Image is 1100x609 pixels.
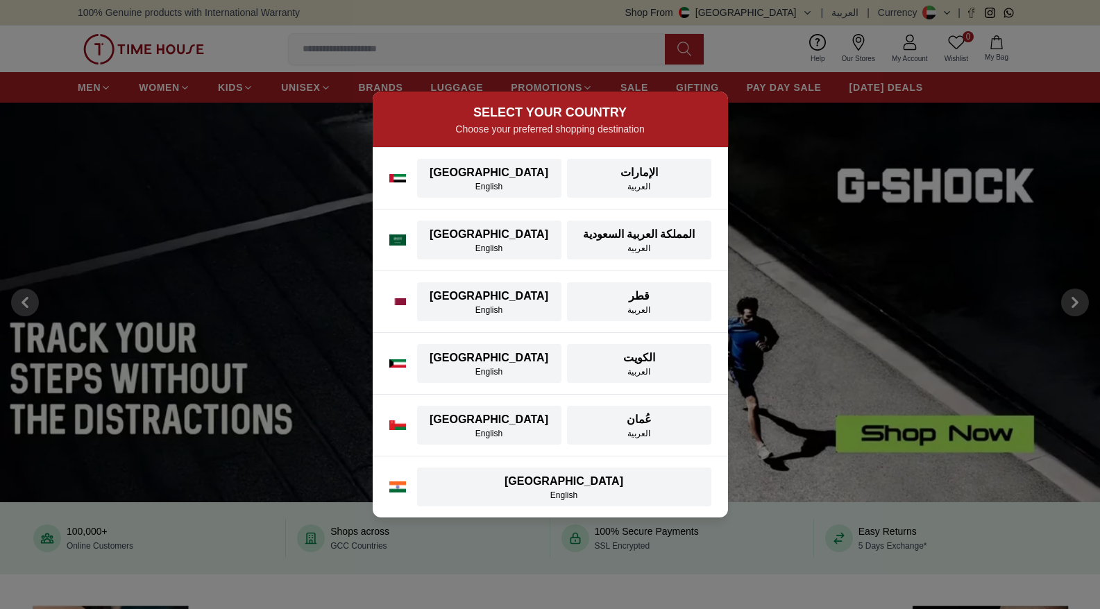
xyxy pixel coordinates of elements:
[575,288,703,304] div: قطر
[425,181,553,192] div: English
[575,411,703,428] div: عُمان
[425,350,553,366] div: [GEOGRAPHIC_DATA]
[417,221,561,259] button: [GEOGRAPHIC_DATA]English
[425,411,553,428] div: [GEOGRAPHIC_DATA]
[417,406,561,445] button: [GEOGRAPHIC_DATA]English
[567,282,711,321] button: قطرالعربية
[575,164,703,181] div: الإمارات
[425,473,703,490] div: [GEOGRAPHIC_DATA]
[389,420,406,429] img: Oman flag
[575,181,703,192] div: العربية
[389,103,711,122] h2: SELECT YOUR COUNTRY
[417,468,711,506] button: [GEOGRAPHIC_DATA]English
[425,243,553,254] div: English
[575,226,703,243] div: المملكة العربية السعودية
[575,366,703,377] div: العربية
[389,359,406,368] img: Kuwait flag
[567,406,711,445] button: عُمانالعربية
[389,234,406,246] img: Saudi Arabia flag
[425,164,553,181] div: [GEOGRAPHIC_DATA]
[575,428,703,439] div: العربية
[575,304,703,316] div: العربية
[417,282,561,321] button: [GEOGRAPHIC_DATA]English
[567,344,711,383] button: الكويتالعربية
[425,226,553,243] div: [GEOGRAPHIC_DATA]
[425,428,553,439] div: English
[425,366,553,377] div: English
[389,481,406,492] img: India flag
[425,288,553,304] div: [GEOGRAPHIC_DATA]
[567,221,711,259] button: المملكة العربية السعوديةالعربية
[425,490,703,501] div: English
[567,159,711,198] button: الإماراتالعربية
[389,174,406,182] img: UAE flag
[389,122,711,136] p: Choose your preferred shopping destination
[425,304,553,316] div: English
[575,350,703,366] div: الكويت
[417,344,561,383] button: [GEOGRAPHIC_DATA]English
[389,298,406,305] img: Qatar flag
[575,243,703,254] div: العربية
[417,159,561,198] button: [GEOGRAPHIC_DATA]English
